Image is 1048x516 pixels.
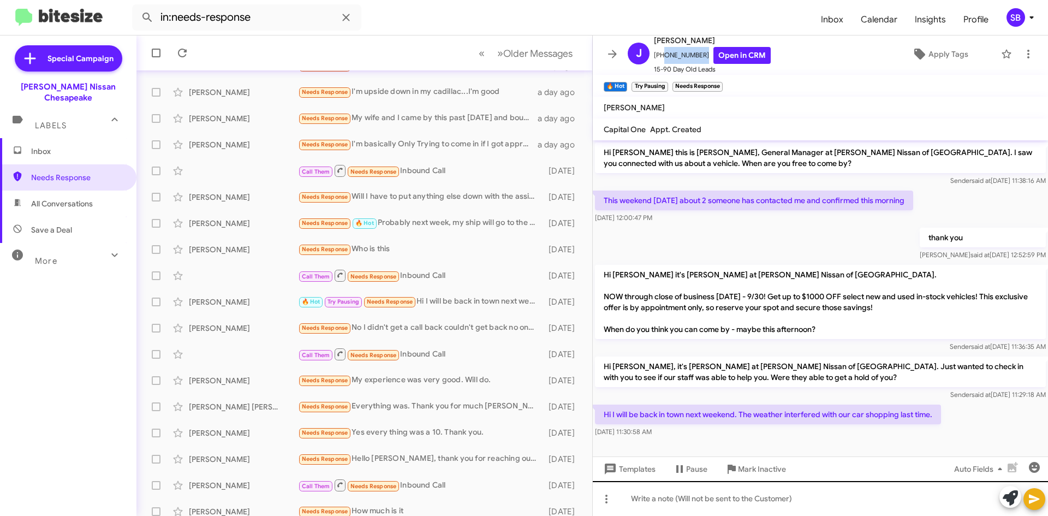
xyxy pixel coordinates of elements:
span: [DATE] 11:30:58 AM [595,428,652,436]
div: Everything was. Thank you for much [PERSON_NAME]. [298,400,543,413]
span: 🔥 Hot [355,220,374,227]
span: More [35,256,57,266]
div: a day ago [538,113,583,124]
span: [DATE] 12:00:47 PM [595,213,652,222]
span: Capital One [604,124,646,134]
div: Will I have to put anything else down with the assistance? [298,191,543,203]
div: [DATE] [543,480,583,491]
div: Inbound Call [298,347,543,361]
div: [DATE] [543,428,583,438]
div: [DATE] [543,165,583,176]
button: Pause [664,459,716,479]
span: Needs Response [302,403,348,410]
div: [PERSON_NAME] [189,113,298,124]
span: Needs Response [302,193,348,200]
span: Call Them [302,352,330,359]
div: [DATE] [543,270,583,281]
div: I'm basically Only Trying to come in if I got approved ? Cause I'm not that close by [298,138,538,151]
span: said at [972,176,991,185]
p: Hi [PERSON_NAME] it's [PERSON_NAME] at [PERSON_NAME] Nissan of [GEOGRAPHIC_DATA]. NOW through clo... [595,265,1046,339]
span: Mark Inactive [738,459,786,479]
div: [PERSON_NAME] [189,375,298,386]
span: Inbox [31,146,124,157]
div: I'm upside down in my cadillac...I'm good [298,86,538,98]
a: Profile [955,4,997,35]
small: Needs Response [672,82,723,92]
div: [PERSON_NAME] [189,139,298,150]
div: [PERSON_NAME] [189,480,298,491]
div: Inbound Call [298,164,543,177]
div: [DATE] [543,401,583,412]
span: 15-90 Day Old Leads [654,64,771,75]
span: Needs Response [31,172,124,183]
span: Needs Response [302,220,348,227]
span: Sender [DATE] 11:36:35 AM [950,342,1046,351]
div: [PERSON_NAME] [PERSON_NAME] [189,401,298,412]
span: Sender [DATE] 11:29:18 AM [950,390,1046,399]
span: Needs Response [302,324,348,331]
nav: Page navigation example [473,42,579,64]
span: Templates [602,459,656,479]
span: Try Pausing [327,298,359,305]
input: Search [132,4,361,31]
span: [PERSON_NAME] [604,103,665,112]
span: said at [971,342,990,351]
span: Needs Response [302,115,348,122]
div: SB [1007,8,1025,27]
span: 🔥 Hot [302,298,320,305]
small: Try Pausing [632,82,668,92]
div: [DATE] [543,349,583,360]
span: Call Them [302,273,330,280]
div: Hello [PERSON_NAME], thank you for reaching out to me. I do have the outlander..... unfortunately... [298,453,543,465]
span: Labels [35,121,67,131]
span: said at [970,251,990,259]
span: Special Campaign [47,53,114,64]
span: Sender [DATE] 11:38:16 AM [950,176,1046,185]
a: Calendar [852,4,906,35]
div: [DATE] [543,323,583,334]
a: Open in CRM [713,47,771,64]
p: This weekend [DATE] about 2 someone has contacted me and confirmed this morning [595,191,913,210]
div: My wife and I came by this past [DATE] and bought a Sentra. The one I wanted wasn't there though ... [298,112,538,124]
button: Previous [472,42,491,64]
span: Pause [686,459,707,479]
p: Hi I will be back in town next weekend. The weather interfered with our car shopping last time. [595,405,941,424]
a: Insights [906,4,955,35]
span: [PERSON_NAME] [DATE] 12:52:59 PM [920,251,1046,259]
div: Hi I will be back in town next weekend. The weather interfered with our car shopping last time. [298,295,543,308]
p: thank you [920,228,1046,247]
span: Needs Response [302,455,348,462]
div: Who is this [298,243,543,256]
span: Inbox [812,4,852,35]
span: Call Them [302,483,330,490]
div: [DATE] [543,192,583,203]
div: [PERSON_NAME] [189,192,298,203]
div: a day ago [538,139,583,150]
span: [PERSON_NAME] [654,34,771,47]
span: Needs Response [350,273,397,280]
div: [DATE] [543,375,583,386]
div: [PERSON_NAME] [189,244,298,255]
div: [PERSON_NAME] [189,296,298,307]
button: Apply Tags [884,44,996,64]
span: [PHONE_NUMBER] [654,47,771,64]
div: My experience was very good. Will do. [298,374,543,387]
button: SB [997,8,1036,27]
span: Auto Fields [954,459,1007,479]
div: [DATE] [543,218,583,229]
div: [PERSON_NAME] [189,87,298,98]
span: » [497,46,503,60]
button: Auto Fields [945,459,1015,479]
div: [PERSON_NAME] [189,323,298,334]
small: 🔥 Hot [604,82,627,92]
span: Needs Response [350,483,397,490]
p: Hi [PERSON_NAME] this is [PERSON_NAME], General Manager at [PERSON_NAME] Nissan of [GEOGRAPHIC_DA... [595,143,1046,173]
button: Templates [593,459,664,479]
span: Needs Response [302,88,348,96]
div: Probably next week, my ship will go to the ocean [DATE] [298,217,543,229]
span: Needs Response [367,298,413,305]
div: [DATE] [543,244,583,255]
span: Needs Response [302,141,348,148]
